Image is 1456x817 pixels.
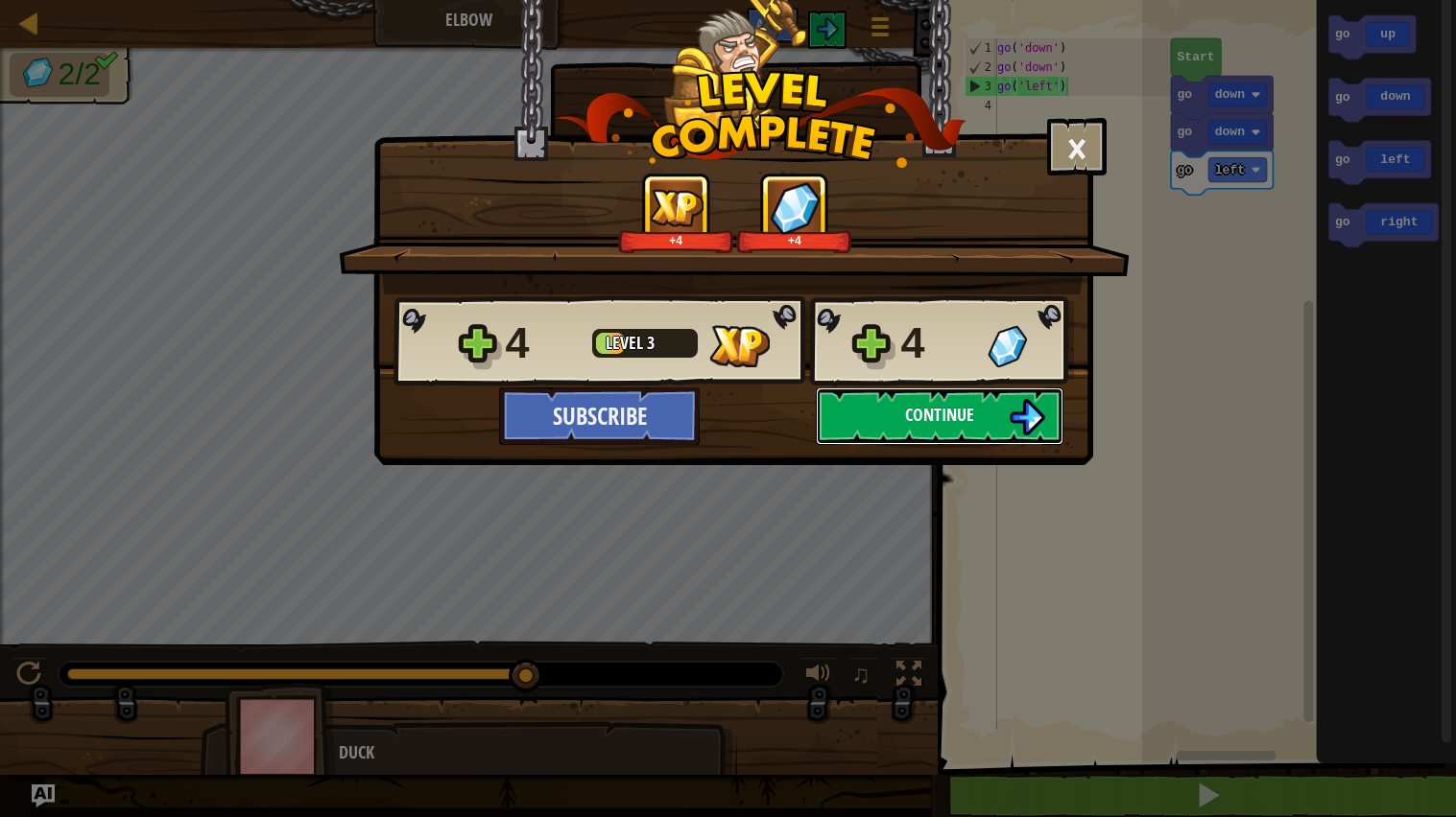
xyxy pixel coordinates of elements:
span: Level [606,331,647,355]
div: +4 [740,233,848,247]
button: Subscribe [499,387,700,445]
div: +4 [622,233,730,247]
img: Gems Gained [771,181,821,234]
span: 3 [647,331,655,355]
span: Continue [905,403,974,427]
img: Continue [1009,399,1045,435]
img: XP Gained [650,189,704,226]
div: 4 [901,313,976,374]
button: × [1047,118,1107,175]
img: XP Gained [709,325,770,367]
img: Gems Gained [988,325,1027,367]
img: level_complete.png [555,71,967,168]
button: Continue [816,387,1063,445]
div: 4 [506,313,581,374]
